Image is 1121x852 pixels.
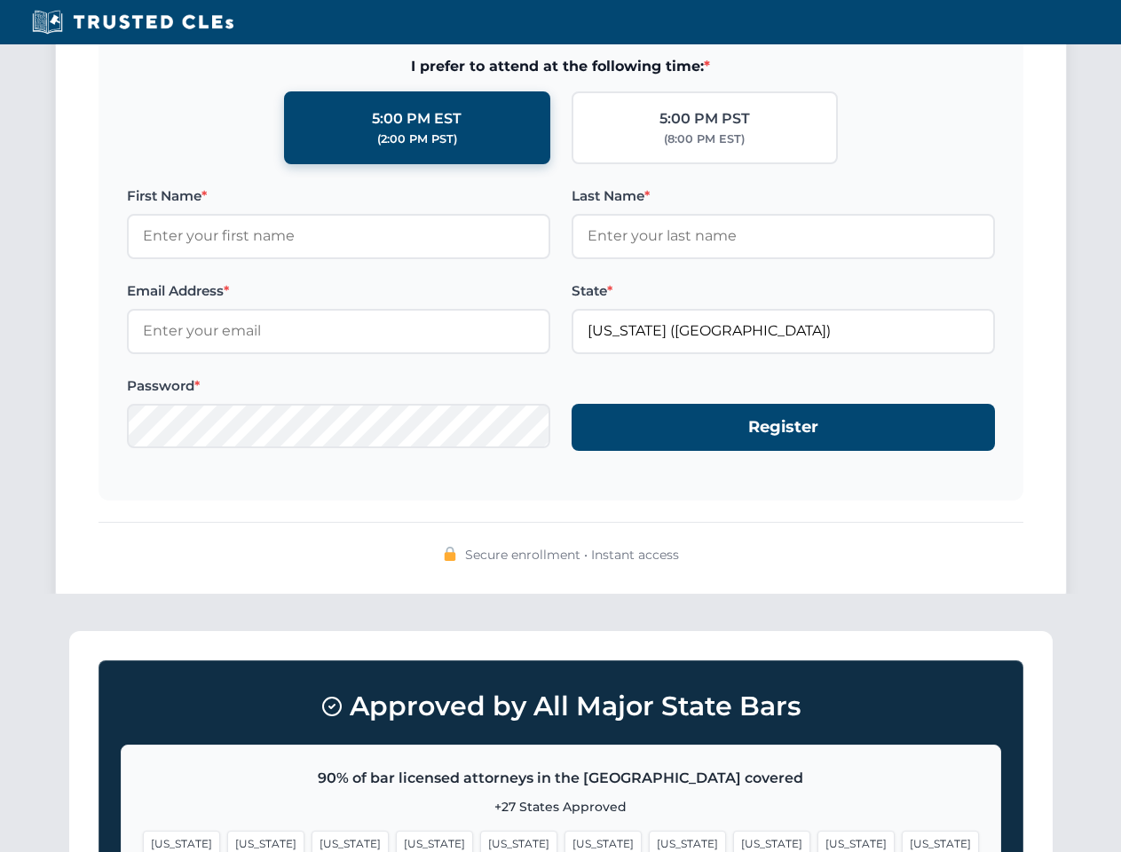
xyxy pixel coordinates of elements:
[572,185,995,207] label: Last Name
[659,107,750,130] div: 5:00 PM PST
[121,682,1001,730] h3: Approved by All Major State Bars
[377,130,457,148] div: (2:00 PM PST)
[572,404,995,451] button: Register
[572,214,995,258] input: Enter your last name
[127,309,550,353] input: Enter your email
[127,375,550,397] label: Password
[443,547,457,561] img: 🔒
[372,107,462,130] div: 5:00 PM EST
[143,767,979,790] p: 90% of bar licensed attorneys in the [GEOGRAPHIC_DATA] covered
[465,545,679,564] span: Secure enrollment • Instant access
[127,214,550,258] input: Enter your first name
[127,185,550,207] label: First Name
[664,130,745,148] div: (8:00 PM EST)
[127,55,995,78] span: I prefer to attend at the following time:
[27,9,239,35] img: Trusted CLEs
[127,280,550,302] label: Email Address
[572,280,995,302] label: State
[572,309,995,353] input: Florida (FL)
[143,797,979,816] p: +27 States Approved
